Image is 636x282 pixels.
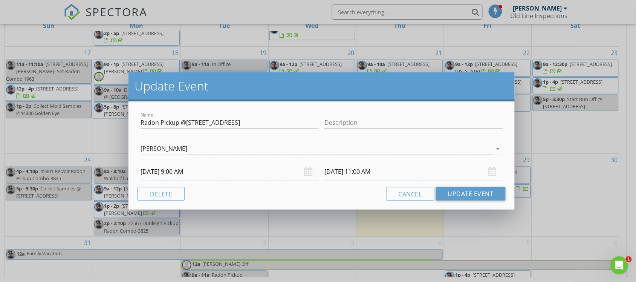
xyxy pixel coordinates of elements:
i: arrow_drop_down [494,144,503,153]
button: Delete [138,187,185,201]
h2: Update Event [135,78,508,93]
span: 1 [626,256,632,262]
input: Select date [324,162,502,181]
iframe: Intercom live chat [610,256,628,274]
button: Cancel [386,187,434,201]
button: Update Event [436,187,506,201]
input: Select date [141,162,318,181]
div: [PERSON_NAME] [141,145,187,152]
